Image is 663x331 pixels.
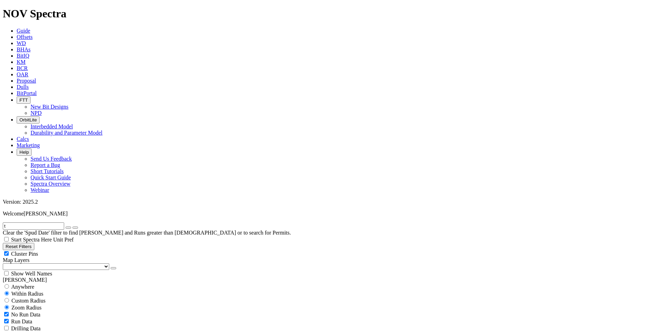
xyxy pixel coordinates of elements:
[11,284,34,290] span: Anywhere
[17,40,26,46] a: WD
[19,97,28,103] span: FTT
[3,199,660,205] div: Version: 2025.2
[31,110,42,116] a: NPD
[17,142,40,148] a: Marketing
[17,116,40,124] button: OrbitLite
[17,71,28,77] a: OAR
[17,46,31,52] a: BHAs
[17,96,31,104] button: FTT
[17,148,32,156] button: Help
[31,181,70,187] a: Spectra Overview
[11,319,32,324] span: Run Data
[17,53,29,59] a: BitIQ
[24,211,68,217] span: [PERSON_NAME]
[17,84,29,90] a: Dulls
[11,237,52,243] span: Start Spectra Here
[19,150,29,155] span: Help
[3,7,660,20] h1: NOV Spectra
[11,312,40,317] span: No Run Data
[31,162,60,168] a: Report a Bug
[3,230,291,236] span: Clear the 'Spud Date' filter to find [PERSON_NAME] and Runs greater than [DEMOGRAPHIC_DATA] or to...
[53,237,74,243] span: Unit Pref
[3,243,34,250] button: Reset Filters
[17,34,33,40] a: Offsets
[17,78,36,84] a: Proposal
[31,130,103,136] a: Durability and Parameter Model
[17,65,28,71] a: BCR
[31,124,73,129] a: Interbedded Model
[17,59,26,65] a: KM
[3,211,660,217] p: Welcome
[17,136,29,142] a: Calcs
[3,257,29,263] span: Map Layers
[31,187,49,193] a: Webinar
[17,90,37,96] a: BitPortal
[17,28,30,34] a: Guide
[3,277,660,283] div: [PERSON_NAME]
[11,291,43,297] span: Within Radius
[31,168,64,174] a: Short Tutorials
[11,251,38,257] span: Cluster Pins
[4,237,9,241] input: Start Spectra Here
[11,305,42,311] span: Zoom Radius
[11,271,52,277] span: Show Well Names
[11,298,45,304] span: Custom Radius
[3,222,64,230] input: Search
[19,117,37,122] span: OrbitLite
[31,104,68,110] a: New Bit Designs
[31,175,71,180] a: Quick Start Guide
[31,156,72,162] a: Send Us Feedback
